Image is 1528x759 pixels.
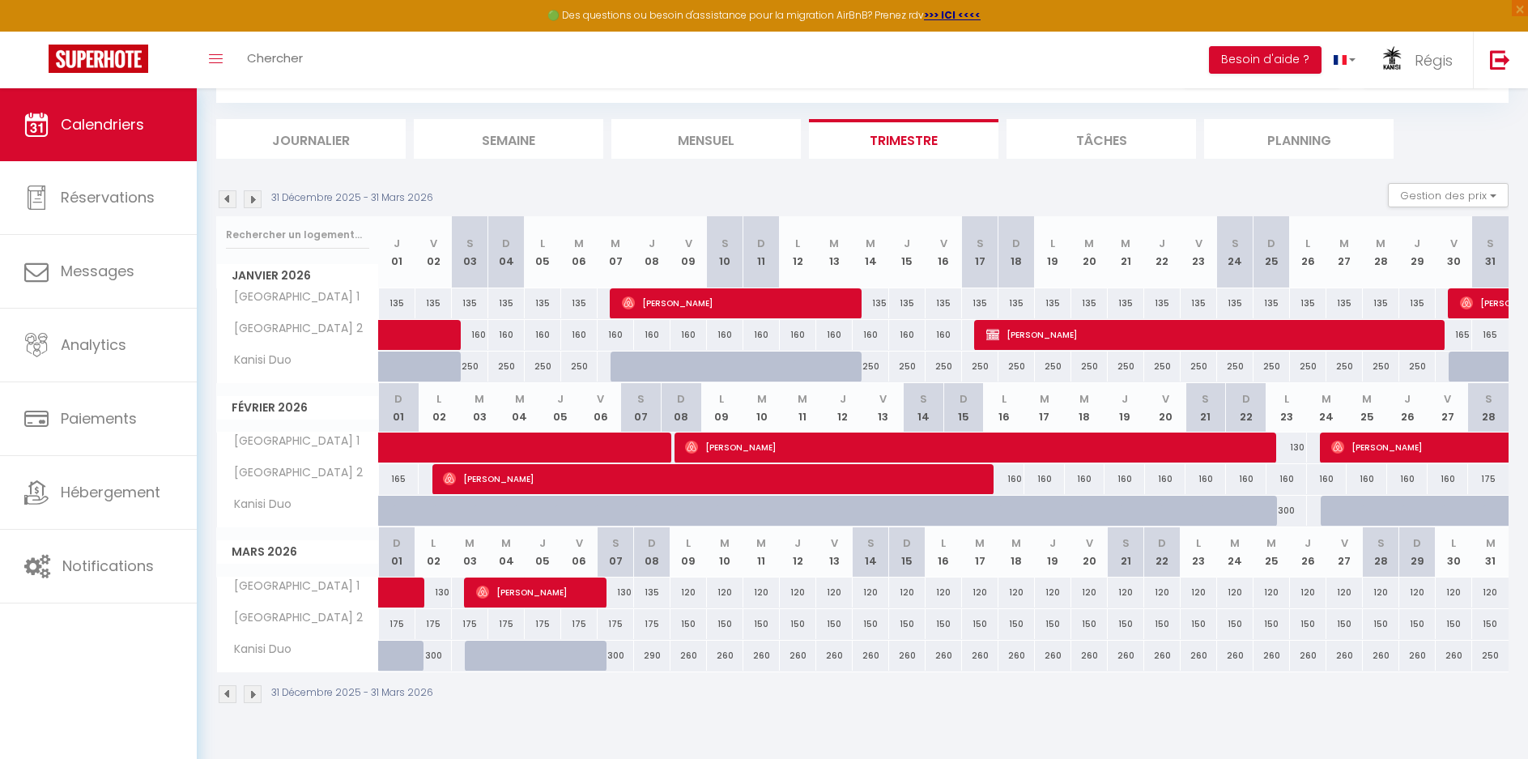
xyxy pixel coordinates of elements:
div: 160 [707,320,743,350]
span: [PERSON_NAME] [685,432,1207,463]
div: 135 [1035,288,1071,318]
abbr: L [719,391,724,407]
th: 02 [419,383,459,433]
abbr: J [1159,236,1165,251]
th: 24 [1217,527,1253,577]
th: 09 [670,527,707,577]
abbr: M [829,236,839,251]
strong: >>> ICI <<<< [924,8,981,22]
abbr: V [685,236,692,251]
abbr: S [1232,236,1239,251]
span: Mars 2026 [217,540,378,564]
div: 250 [889,352,926,382]
div: 160 [1145,464,1185,494]
div: 165 [1472,320,1509,350]
th: 25 [1253,527,1290,577]
abbr: M [1376,236,1385,251]
div: 250 [1399,352,1436,382]
div: 135 [634,578,670,608]
th: 13 [862,383,903,433]
th: 16 [984,383,1024,433]
img: Super Booking [49,45,148,73]
th: 03 [452,527,488,577]
div: 160 [670,320,707,350]
div: 135 [1363,288,1399,318]
div: 135 [1144,288,1181,318]
th: 01 [379,216,415,288]
th: 22 [1226,383,1266,433]
th: 26 [1290,216,1326,288]
th: 13 [816,216,853,288]
abbr: D [903,535,911,551]
abbr: L [1196,535,1201,551]
th: 12 [823,383,863,433]
span: [PERSON_NAME] [986,319,1436,350]
div: 250 [561,352,598,382]
button: Besoin d'aide ? [1209,46,1322,74]
abbr: S [721,236,729,251]
th: 15 [889,216,926,288]
th: 29 [1399,216,1436,288]
abbr: D [1242,391,1250,407]
div: 160 [561,320,598,350]
abbr: J [904,236,910,251]
span: Régis [1415,50,1453,70]
abbr: D [1413,535,1421,551]
div: 300 [1266,496,1307,526]
th: 10 [742,383,782,433]
div: 135 [1399,288,1436,318]
abbr: M [465,535,475,551]
div: 175 [1468,464,1509,494]
th: 01 [379,383,419,433]
div: 135 [1326,288,1363,318]
div: 165 [379,464,419,494]
th: 28 [1363,216,1399,288]
div: 160 [1347,464,1387,494]
abbr: L [431,535,436,551]
th: 08 [661,383,701,433]
a: Chercher [235,32,315,88]
abbr: V [879,391,887,407]
th: 06 [561,216,598,288]
th: 12 [780,527,816,577]
th: 11 [743,527,780,577]
div: 250 [452,352,488,382]
div: 160 [1266,464,1307,494]
span: [PERSON_NAME] [443,463,929,494]
abbr: J [1404,391,1411,407]
abbr: D [393,535,401,551]
div: 160 [1105,464,1145,494]
abbr: D [502,236,510,251]
abbr: S [920,391,927,407]
abbr: J [394,236,400,251]
div: 135 [853,288,889,318]
th: 26 [1387,383,1428,433]
span: [GEOGRAPHIC_DATA] 1 [219,433,364,450]
span: Février 2026 [217,396,378,420]
th: 15 [889,527,926,577]
abbr: V [1450,236,1458,251]
span: Réservations [61,187,155,207]
abbr: L [1284,391,1289,407]
li: Trimestre [809,119,998,159]
abbr: M [720,535,730,551]
abbr: L [436,391,441,407]
th: 31 [1472,527,1509,577]
div: 250 [1071,352,1108,382]
abbr: M [1230,535,1240,551]
span: [GEOGRAPHIC_DATA] 1 [219,578,364,595]
img: logout [1490,49,1510,70]
div: 250 [1253,352,1290,382]
abbr: S [1122,535,1130,551]
th: 26 [1290,527,1326,577]
abbr: J [1122,391,1128,407]
th: 21 [1185,383,1226,433]
abbr: J [557,391,564,407]
div: 135 [926,288,962,318]
span: Messages [61,261,134,281]
abbr: V [430,236,437,251]
span: Paiements [61,408,137,429]
abbr: V [940,236,947,251]
abbr: L [941,535,946,551]
div: 250 [926,352,962,382]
